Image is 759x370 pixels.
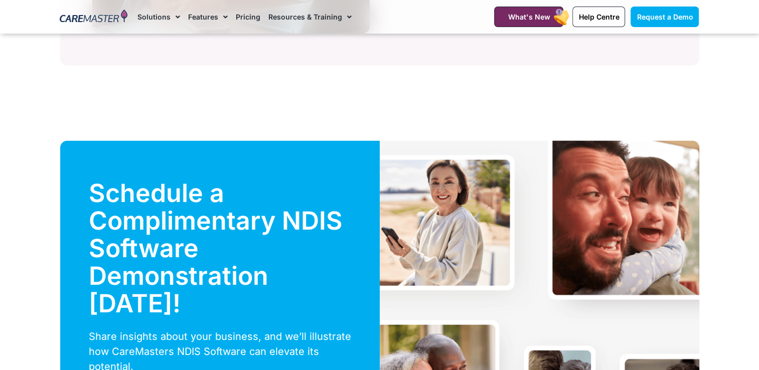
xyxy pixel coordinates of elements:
[60,10,127,25] img: CareMaster Logo
[578,13,619,21] span: Help Centre
[89,179,351,317] h2: Schedule a Complimentary NDIS Software Demonstration [DATE]!
[508,13,550,21] span: What's New
[494,7,563,27] a: What's New
[572,7,625,27] a: Help Centre
[631,7,699,27] a: Request a Demo
[637,13,693,21] span: Request a Demo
